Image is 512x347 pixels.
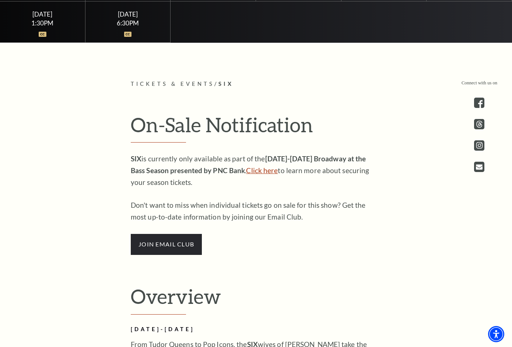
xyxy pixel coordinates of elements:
a: threads.com - open in a new tab [474,119,484,129]
a: instagram - open in a new tab [474,140,484,151]
h2: [DATE]-[DATE] [131,325,370,334]
div: [DATE] [94,10,161,18]
div: Accessibility Menu [488,326,504,342]
p: is currently only available as part of the . to learn more about securing your season tickets. [131,153,370,188]
h2: Overview [131,284,381,315]
h2: On-Sale Notification [131,113,381,143]
span: SIX [218,81,234,87]
a: Click here to learn more about securing your season tickets [246,166,278,175]
strong: SIX [131,154,141,163]
div: 6:30PM [94,20,161,26]
span: join email club [131,234,202,255]
a: join email club [131,239,202,248]
span: Tickets & Events [131,81,214,87]
a: Open this option - open in a new tab [474,162,484,172]
p: Don't want to miss when individual tickets go on sale for this show? Get the most up-to-date info... [131,199,370,223]
a: facebook - open in a new tab [474,98,484,108]
p: Connect with us on [462,80,497,87]
div: [DATE] [9,10,76,18]
div: 1:30PM [9,20,76,26]
p: / [131,80,381,89]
